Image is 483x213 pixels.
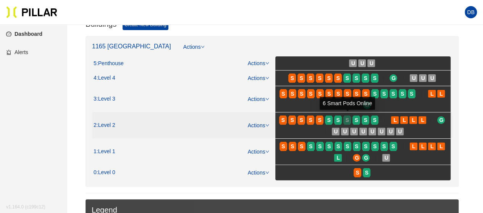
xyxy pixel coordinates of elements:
span: S [364,142,367,151]
span: S [346,142,349,151]
span: S [373,142,376,151]
span: U [360,59,364,67]
span: U [370,59,373,67]
span: U [343,127,347,136]
span: U [430,74,434,82]
div: 6 Smart Pods Online [320,97,375,110]
span: S [300,116,303,124]
span: L [402,116,406,124]
span: S [391,90,395,98]
span: U [384,154,388,162]
span: S [355,142,358,151]
span: S [318,90,321,98]
span: S [364,116,367,124]
span: L [421,142,425,151]
span: S [300,142,303,151]
div: 5 [94,60,124,67]
a: alertAlerts [6,49,28,55]
span: G [391,74,396,82]
span: S [281,90,285,98]
span: : Level 2 [97,122,115,129]
a: Actions [248,75,269,81]
span: DB [467,6,474,18]
span: S [336,116,340,124]
h3: Buildings [86,19,116,30]
span: L [439,142,443,151]
span: S [336,74,340,82]
span: U [421,74,425,82]
span: S [309,74,312,82]
span: S [346,116,349,124]
span: S [309,116,312,124]
span: S [373,74,376,82]
span: S [327,142,331,151]
span: U [361,127,365,136]
span: S [401,90,404,98]
span: : Level 3 [97,96,115,102]
a: Actions [248,60,269,66]
span: down [265,123,269,127]
span: U [398,127,402,136]
span: U [380,127,383,136]
span: S [327,116,331,124]
span: S [355,74,358,82]
a: dashboardDashboard [6,31,42,37]
span: : Level 0 [97,169,115,176]
span: S [300,74,303,82]
span: S [281,116,285,124]
span: S [373,90,376,98]
span: S [373,116,376,124]
span: S [291,74,294,82]
span: L [412,116,415,124]
span: S [291,90,294,98]
span: L [421,116,424,124]
span: S [336,142,340,151]
span: L [439,90,443,98]
span: down [265,76,269,80]
a: Actions [248,170,269,176]
div: 4 [94,75,115,82]
div: 2 [94,122,115,129]
span: S [365,168,368,177]
span: S [364,90,367,98]
span: S [318,116,321,124]
span: L [412,142,415,151]
span: S [382,90,386,98]
span: S [410,90,413,98]
span: down [201,45,205,49]
span: S [300,90,303,98]
span: S [291,142,294,151]
div: 0 [94,169,115,176]
span: U [370,127,374,136]
span: S [346,74,349,82]
span: S [391,142,395,151]
span: L [430,90,434,98]
span: down [265,61,269,65]
a: Actions [248,96,269,102]
span: S [309,142,312,151]
span: S [309,90,312,98]
a: Actions [248,122,269,128]
span: U [334,127,338,136]
img: Pillar Technologies [6,6,57,18]
span: S [336,90,340,98]
a: Actions [248,149,269,155]
span: S [346,90,349,98]
span: S [364,74,367,82]
span: G [364,154,368,162]
span: down [265,150,269,154]
span: G [439,116,443,124]
div: 1 [94,148,115,155]
a: 1165 [GEOGRAPHIC_DATA] [92,43,171,50]
span: S [318,142,321,151]
span: down [265,171,269,175]
span: : Level 4 [97,75,115,82]
span: S [382,142,386,151]
span: S [355,90,358,98]
a: Create New Building [123,19,168,30]
a: Actions [183,43,205,56]
span: : Penthouse [97,60,124,67]
span: G [355,154,359,162]
span: down [265,97,269,101]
